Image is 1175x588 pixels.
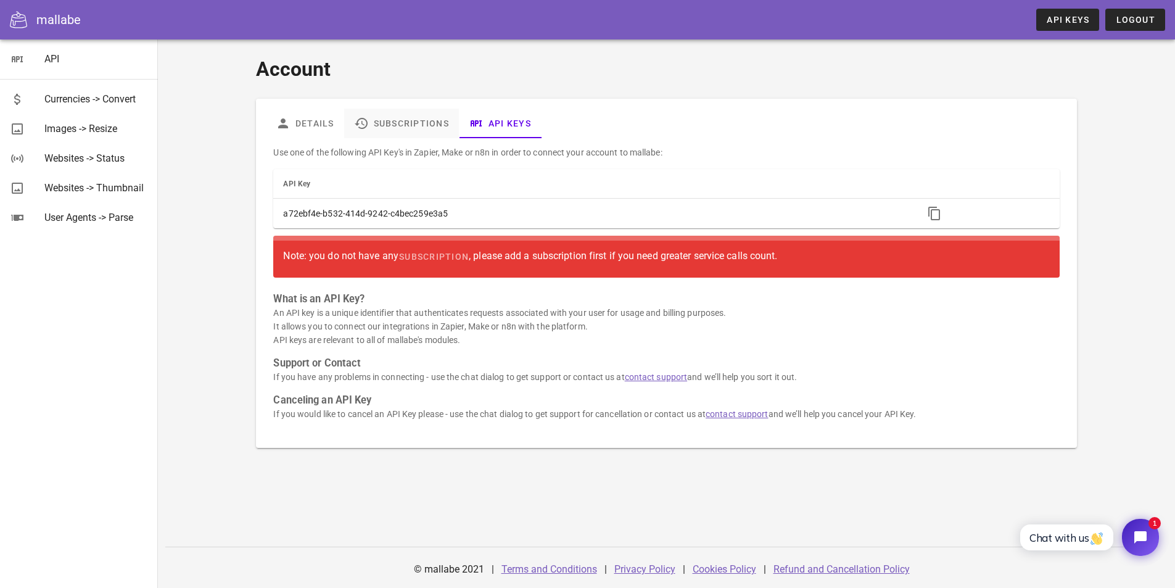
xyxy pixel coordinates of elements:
[764,555,766,584] div: |
[44,93,148,105] div: Currencies -> Convert
[273,199,913,228] td: a72ebf4e-b532-414d-9242-c4bec259e3a5
[625,372,688,382] a: contact support
[283,180,310,188] span: API Key
[501,563,597,575] a: Terms and Conditions
[273,169,913,199] th: API Key: Not sorted. Activate to sort ascending.
[604,555,607,584] div: |
[273,357,1059,370] h3: Support or Contact
[256,54,1076,84] h1: Account
[706,409,769,419] a: contact support
[1105,9,1165,31] button: Logout
[398,246,469,268] a: subscription
[614,563,675,575] a: Privacy Policy
[459,109,541,138] a: API Keys
[273,407,1059,421] p: If you would like to cancel an API Key please - use the chat dialog to get support for cancellati...
[1007,508,1169,566] iframe: Tidio Chat
[1036,9,1099,31] a: API Keys
[693,563,756,575] a: Cookies Policy
[398,252,469,262] span: subscription
[44,212,148,223] div: User Agents -> Parse
[273,370,1059,384] p: If you have any problems in connecting - use the chat dialog to get support or contact us at and ...
[273,292,1059,306] h3: What is an API Key?
[266,109,344,138] a: Details
[1046,15,1089,25] span: API Keys
[273,394,1059,407] h3: Canceling an API Key
[44,152,148,164] div: Websites -> Status
[44,123,148,135] div: Images -> Resize
[406,555,492,584] div: © mallabe 2021
[36,10,81,29] div: mallabe
[44,53,148,65] div: API
[344,109,459,138] a: Subscriptions
[273,146,1059,159] p: Use one of the following API Key's in Zapier, Make or n8n in order to connect your account to mal...
[44,182,148,194] div: Websites -> Thumbnail
[1115,15,1155,25] span: Logout
[773,563,910,575] a: Refund and Cancellation Policy
[283,246,1049,268] div: Note: you do not have any , please add a subscription first if you need greater service calls count.
[273,306,1059,347] p: An API key is a unique identifier that authenticates requests associated with your user for usage...
[492,555,494,584] div: |
[683,555,685,584] div: |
